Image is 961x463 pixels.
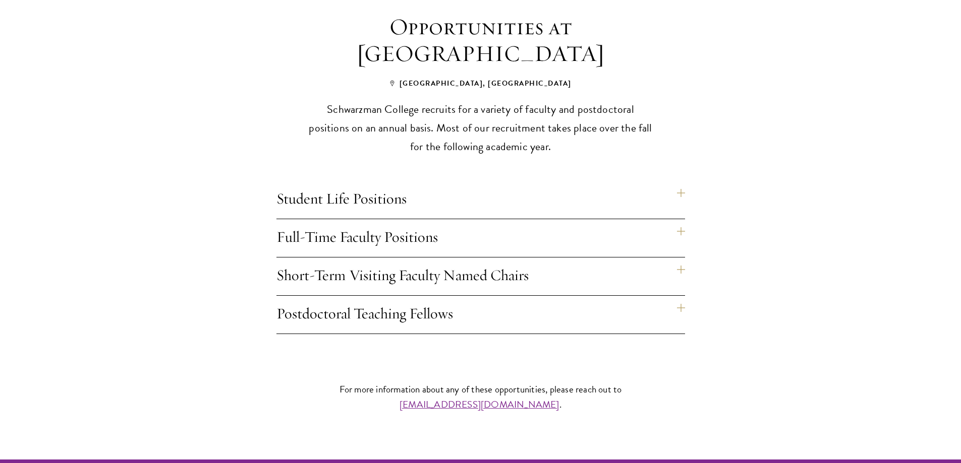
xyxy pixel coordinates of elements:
span: [GEOGRAPHIC_DATA], [GEOGRAPHIC_DATA] [390,78,572,89]
h4: Full-Time Faculty Positions [276,219,685,257]
h4: Short-Term Visiting Faculty Named Chairs [276,257,685,295]
h3: Opportunities at [GEOGRAPHIC_DATA] [294,14,667,67]
p: For more information about any of these opportunities, please reach out to . [208,382,753,411]
h4: Student Life Positions [276,181,685,219]
p: Schwarzman College recruits for a variety of faculty and postdoctoral positions on an annual basi... [307,100,655,156]
a: [EMAIL_ADDRESS][DOMAIN_NAME] [400,397,559,412]
h4: Postdoctoral Teaching Fellows [276,296,685,334]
